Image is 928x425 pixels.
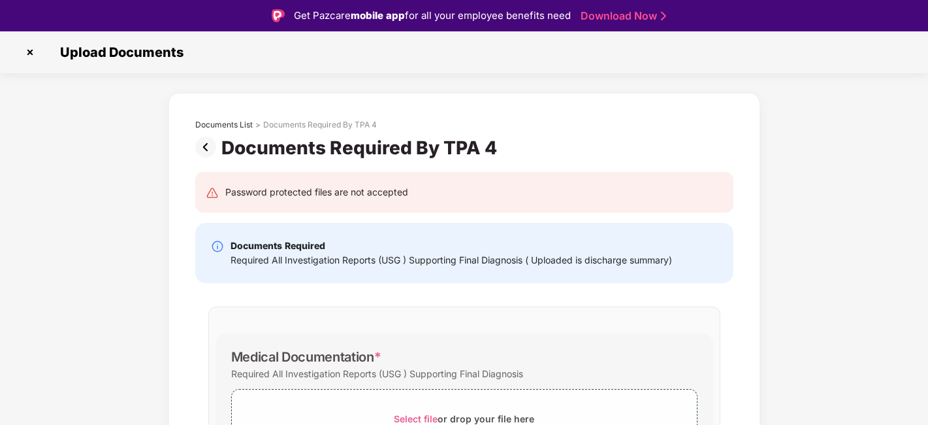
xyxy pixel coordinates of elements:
a: Download Now [581,9,662,23]
div: Password protected files are not accepted [225,185,408,199]
div: Get Pazcare for all your employee benefits need [294,8,571,24]
img: svg+xml;base64,PHN2ZyBpZD0iQ3Jvc3MtMzJ4MzIiIHhtbG5zPSJodHRwOi8vd3d3LnczLm9yZy8yMDAwL3N2ZyIgd2lkdG... [20,42,40,63]
span: Upload Documents [47,44,190,60]
div: Medical Documentation [231,349,381,365]
span: Select file [394,413,438,424]
div: Documents Required By TPA 4 [263,120,377,130]
div: > [255,120,261,130]
div: Documents Required By TPA 4 [221,137,502,159]
img: svg+xml;base64,PHN2ZyBpZD0iUHJldi0zMngzMiIgeG1sbnM9Imh0dHA6Ly93d3cudzMub3JnLzIwMDAvc3ZnIiB3aWR0aD... [195,137,221,158]
strong: mobile app [351,9,405,22]
div: Documents List [195,120,253,130]
img: Stroke [661,9,666,23]
img: Logo [272,9,285,22]
b: Documents Required [231,240,325,251]
img: svg+xml;base64,PHN2ZyBpZD0iSW5mby0yMHgyMCIgeG1sbnM9Imh0dHA6Ly93d3cudzMub3JnLzIwMDAvc3ZnIiB3aWR0aD... [211,240,224,253]
img: svg+xml;base64,PHN2ZyB4bWxucz0iaHR0cDovL3d3dy53My5vcmcvMjAwMC9zdmciIHdpZHRoPSIyNCIgaGVpZ2h0PSIyNC... [206,186,219,199]
div: Required All Investigation Reports (USG ) Supporting Final Diagnosis ( Uploaded is discharge summ... [231,253,672,267]
div: Required All Investigation Reports (USG ) Supporting Final Diagnosis [231,365,523,382]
